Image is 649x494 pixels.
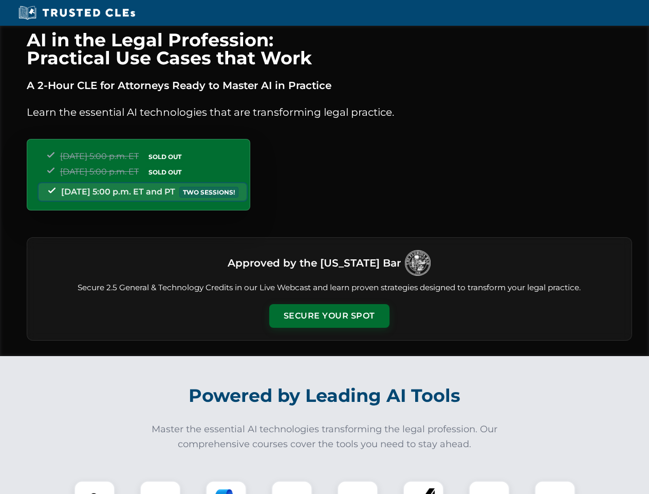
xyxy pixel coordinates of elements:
button: Secure Your Spot [269,304,390,328]
img: Logo [405,250,431,276]
span: [DATE] 5:00 p.m. ET [60,151,139,161]
img: Trusted CLEs [15,5,138,21]
p: Secure 2.5 General & Technology Credits in our Live Webcast and learn proven strategies designed ... [40,282,619,294]
p: A 2-Hour CLE for Attorneys Ready to Master AI in Practice [27,77,632,94]
h3: Approved by the [US_STATE] Bar [228,254,401,272]
p: Master the essential AI technologies transforming the legal profession. Our comprehensive courses... [145,422,505,452]
h2: Powered by Leading AI Tools [40,378,609,414]
span: SOLD OUT [145,167,185,178]
p: Learn the essential AI technologies that are transforming legal practice. [27,104,632,120]
span: [DATE] 5:00 p.m. ET [60,167,139,177]
h1: AI in the Legal Profession: Practical Use Cases that Work [27,31,632,67]
span: SOLD OUT [145,151,185,162]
